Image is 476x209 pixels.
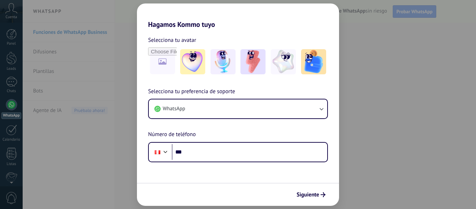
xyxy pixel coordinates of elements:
[297,192,319,197] span: Siguiente
[148,36,196,45] span: Selecciona tu avatar
[163,105,185,112] span: WhatsApp
[137,3,339,29] h2: Hagamos Kommo tuyo
[180,49,205,74] img: -1.jpeg
[210,49,236,74] img: -2.jpeg
[149,99,327,118] button: WhatsApp
[271,49,296,74] img: -4.jpeg
[240,49,266,74] img: -3.jpeg
[301,49,326,74] img: -5.jpeg
[151,145,164,159] div: Peru: + 51
[293,189,329,201] button: Siguiente
[148,87,235,96] span: Selecciona tu preferencia de soporte
[148,130,196,139] span: Número de teléfono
